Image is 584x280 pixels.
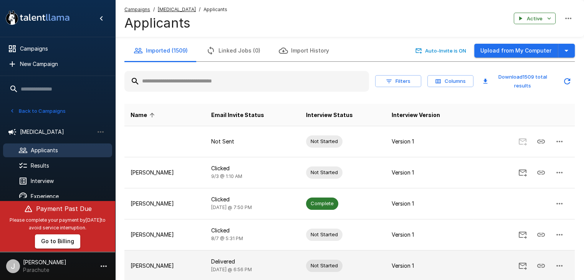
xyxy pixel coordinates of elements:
p: Not Sent [211,138,293,145]
button: Active [514,13,556,25]
span: / [199,6,200,13]
button: Columns [427,75,473,87]
span: 8/7 @ 5:31 PM [211,236,243,241]
button: Linked Jobs (0) [197,40,270,61]
button: Auto-Invite is ON [414,45,468,57]
p: [PERSON_NAME] [131,262,199,270]
p: [PERSON_NAME] [131,200,199,208]
span: Not Started [306,231,342,238]
span: Copy Interview Link [532,169,550,175]
button: Download1509 total results [480,71,556,92]
h4: Applicants [124,15,227,31]
span: Interview Version [392,110,440,120]
p: Version 1 [392,231,467,239]
p: Version 1 [392,138,467,145]
span: Email Invite Status [211,110,264,120]
span: [DATE] @ 6:56 PM [211,267,252,272]
p: Version 1 [392,262,467,270]
p: Clicked [211,227,293,234]
span: 9/3 @ 1:10 AM [211,173,242,179]
p: Delivered [211,258,293,265]
u: Campaigns [124,7,150,12]
span: Applicants [203,6,227,13]
span: Not Started [306,262,342,269]
p: Clicked [211,196,293,203]
span: Copy Interview Link [532,231,550,237]
span: Send Invitation [513,169,532,175]
span: Copy Interview Link [532,138,550,144]
p: Version 1 [392,169,467,176]
p: [PERSON_NAME] [131,231,199,239]
button: Upload from My Computer [474,44,558,58]
p: [PERSON_NAME] [131,169,199,176]
span: Send Invitation [513,262,532,268]
span: [DATE] @ 7:50 PM [211,204,252,210]
button: Updated Today - 3:13 PM [559,74,575,89]
u: [MEDICAL_DATA] [158,7,196,12]
span: / [153,6,155,13]
span: Not Started [306,169,342,176]
button: Filters [375,75,421,87]
span: Complete [306,200,338,207]
span: Not Started [306,138,342,145]
button: Import History [270,40,338,61]
span: Name is required to send invitation [513,138,532,144]
button: Imported (1509) [124,40,197,61]
span: Interview Status [306,110,353,120]
p: Version 1 [392,200,467,208]
p: Clicked [211,165,293,172]
span: Name [131,110,157,120]
span: Send Invitation [513,231,532,237]
span: Copy Interview Link [532,262,550,268]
